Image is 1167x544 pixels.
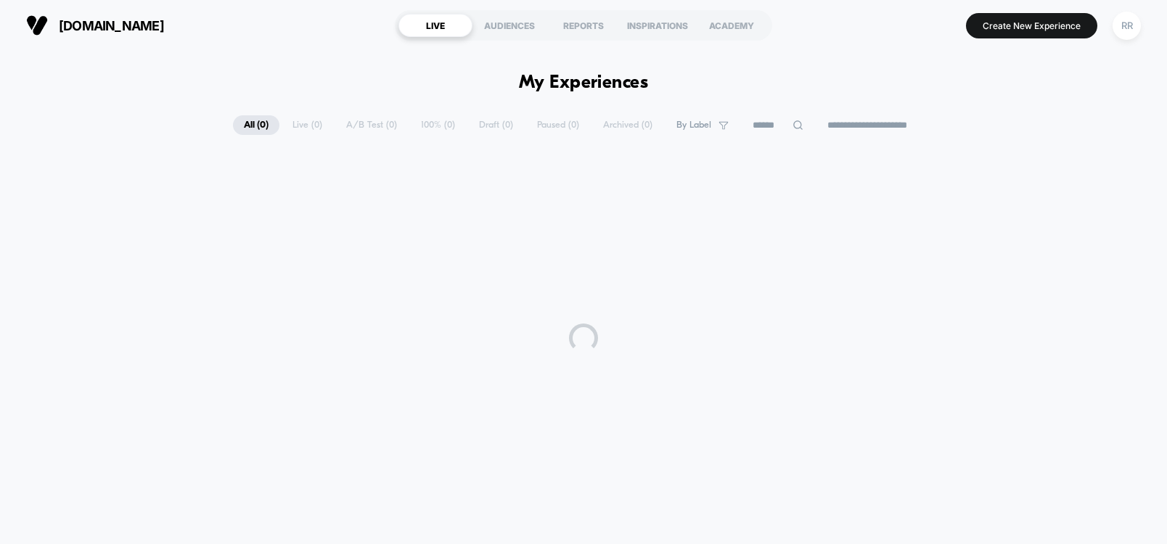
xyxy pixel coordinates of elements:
span: [DOMAIN_NAME] [59,18,164,33]
div: LIVE [398,14,472,37]
h1: My Experiences [519,73,649,94]
img: Visually logo [26,15,48,36]
div: INSPIRATIONS [621,14,695,37]
span: By Label [676,120,711,131]
div: REPORTS [546,14,621,37]
div: RR [1113,12,1141,40]
button: [DOMAIN_NAME] [22,14,168,37]
button: RR [1108,11,1145,41]
span: All ( 0 ) [233,115,279,135]
div: ACADEMY [695,14,769,37]
button: Create New Experience [966,13,1097,38]
div: AUDIENCES [472,14,546,37]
